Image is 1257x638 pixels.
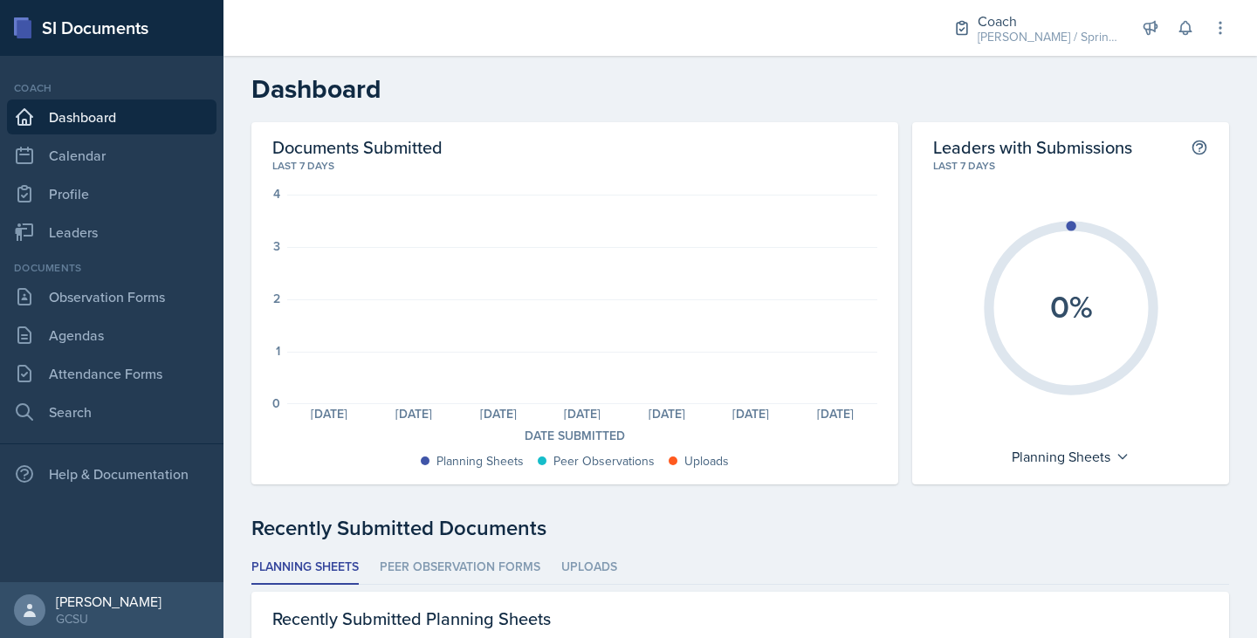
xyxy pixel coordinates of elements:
[272,158,877,174] div: Last 7 days
[7,260,216,276] div: Documents
[978,28,1117,46] div: [PERSON_NAME] / Spring 2025
[273,292,280,305] div: 2
[684,452,729,470] div: Uploads
[561,551,617,585] li: Uploads
[7,215,216,250] a: Leaders
[380,551,540,585] li: Peer Observation Forms
[1003,442,1138,470] div: Planning Sheets
[793,408,878,420] div: [DATE]
[7,80,216,96] div: Coach
[251,512,1229,544] div: Recently Submitted Documents
[933,158,1208,174] div: Last 7 days
[272,427,877,445] div: Date Submitted
[7,138,216,173] a: Calendar
[7,394,216,429] a: Search
[273,240,280,252] div: 3
[7,279,216,314] a: Observation Forms
[7,99,216,134] a: Dashboard
[456,408,540,420] div: [DATE]
[1049,284,1092,329] text: 0%
[372,408,457,420] div: [DATE]
[56,593,161,610] div: [PERSON_NAME]
[56,610,161,628] div: GCSU
[553,452,655,470] div: Peer Observations
[276,345,280,357] div: 1
[540,408,625,420] div: [DATE]
[272,136,877,158] h2: Documents Submitted
[7,176,216,211] a: Profile
[436,452,524,470] div: Planning Sheets
[273,188,280,200] div: 4
[625,408,710,420] div: [DATE]
[7,456,216,491] div: Help & Documentation
[933,136,1132,158] h2: Leaders with Submissions
[709,408,793,420] div: [DATE]
[287,408,372,420] div: [DATE]
[251,551,359,585] li: Planning Sheets
[272,397,280,409] div: 0
[7,356,216,391] a: Attendance Forms
[7,318,216,353] a: Agendas
[251,73,1229,105] h2: Dashboard
[978,10,1117,31] div: Coach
